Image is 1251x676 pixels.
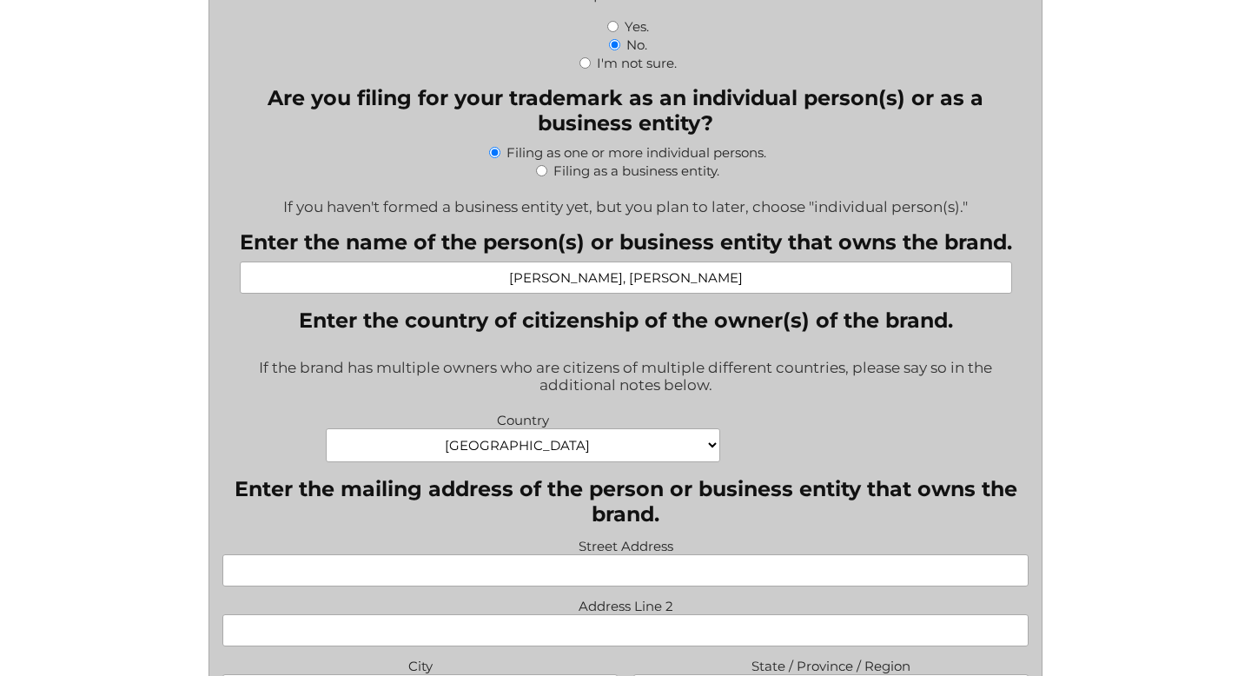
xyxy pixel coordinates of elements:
[506,144,766,161] label: Filing as one or more individual persons.
[222,593,1028,614] label: Address Line 2
[222,348,1028,408] div: If the brand has multiple owners who are citizens of multiple different countries, please say so ...
[553,162,719,179] label: Filing as a business entity.
[625,18,649,35] label: Yes.
[597,55,677,71] label: I'm not sure.
[240,262,1012,294] input: Examples: Jean Doe, TechWorks, Jean Doe and John Dean, etc.
[222,534,1028,554] label: Street Address
[240,229,1012,255] label: Enter the name of the person(s) or business entity that owns the brand.
[633,653,1028,674] label: State / Province / Region
[222,85,1028,136] legend: Are you filing for your trademark as an individual person(s) or as a business entity?
[299,308,953,333] legend: Enter the country of citizenship of the owner(s) of the brand.
[326,408,720,428] label: Country
[222,476,1028,527] legend: Enter the mailing address of the person or business entity that owns the brand.
[222,187,1028,215] div: If you haven't formed a business entity yet, but you plan to later, choose "individual person(s)."
[626,36,647,53] label: No.
[222,653,617,674] label: City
